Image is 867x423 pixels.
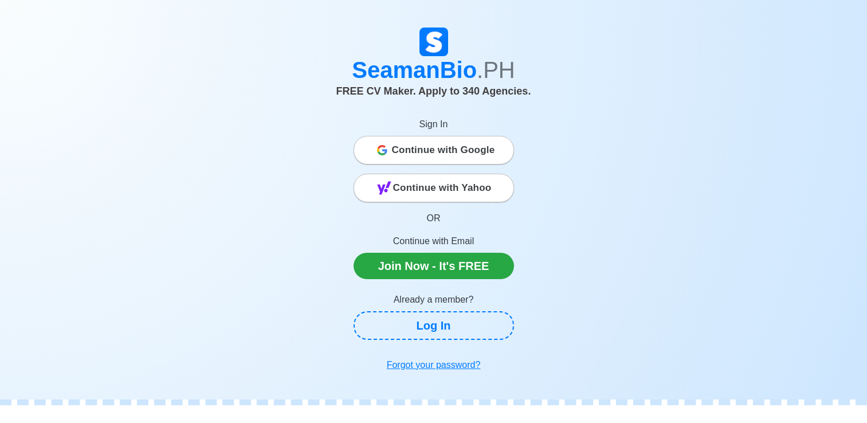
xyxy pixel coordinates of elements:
[354,174,514,202] button: Continue with Yahoo
[116,56,752,84] h1: SeamanBio
[387,360,481,370] u: Forgot your password?
[354,253,514,279] a: Join Now - It's FREE
[354,293,514,307] p: Already a member?
[354,117,514,131] p: Sign In
[354,136,514,164] button: Continue with Google
[419,28,448,56] img: Logo
[354,354,514,377] a: Forgot your password?
[392,139,495,162] span: Continue with Google
[393,177,492,199] span: Continue with Yahoo
[336,85,531,97] span: FREE CV Maker. Apply to 340 Agencies.
[477,57,515,83] span: .PH
[354,311,514,340] a: Log In
[354,211,514,225] p: OR
[354,234,514,248] p: Continue with Email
